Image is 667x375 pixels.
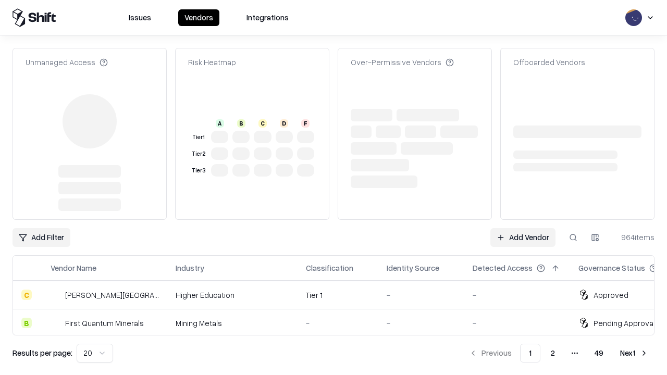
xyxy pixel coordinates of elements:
[51,290,61,300] img: Reichman University
[594,318,655,329] div: Pending Approval
[188,57,236,68] div: Risk Heatmap
[176,262,204,273] div: Industry
[594,290,628,301] div: Approved
[306,290,370,301] div: Tier 1
[280,119,288,128] div: D
[51,318,61,328] img: First Quantum Minerals
[190,149,207,158] div: Tier 2
[351,57,454,68] div: Over-Permissive Vendors
[463,344,654,362] nav: pagination
[190,133,207,142] div: Tier 1
[613,232,654,243] div: 964 items
[65,290,159,301] div: [PERSON_NAME][GEOGRAPHIC_DATA]
[65,318,144,329] div: First Quantum Minerals
[513,57,585,68] div: Offboarded Vendors
[578,262,645,273] div: Governance Status
[237,119,245,128] div: B
[176,318,289,329] div: Mining Metals
[176,290,289,301] div: Higher Education
[26,57,108,68] div: Unmanaged Access
[240,9,295,26] button: Integrations
[216,119,224,128] div: A
[306,318,370,329] div: -
[21,290,32,300] div: C
[258,119,267,128] div: C
[473,318,562,329] div: -
[614,344,654,362] button: Next
[13,347,72,358] p: Results per page:
[586,344,612,362] button: 49
[190,166,207,175] div: Tier 3
[520,344,540,362] button: 1
[21,318,32,328] div: B
[301,119,310,128] div: F
[473,262,533,273] div: Detected Access
[51,262,96,273] div: Vendor Name
[387,290,456,301] div: -
[473,290,562,301] div: -
[542,344,563,362] button: 2
[13,228,70,247] button: Add Filter
[122,9,157,26] button: Issues
[490,228,555,247] a: Add Vendor
[178,9,219,26] button: Vendors
[387,318,456,329] div: -
[387,262,439,273] div: Identity Source
[306,262,353,273] div: Classification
